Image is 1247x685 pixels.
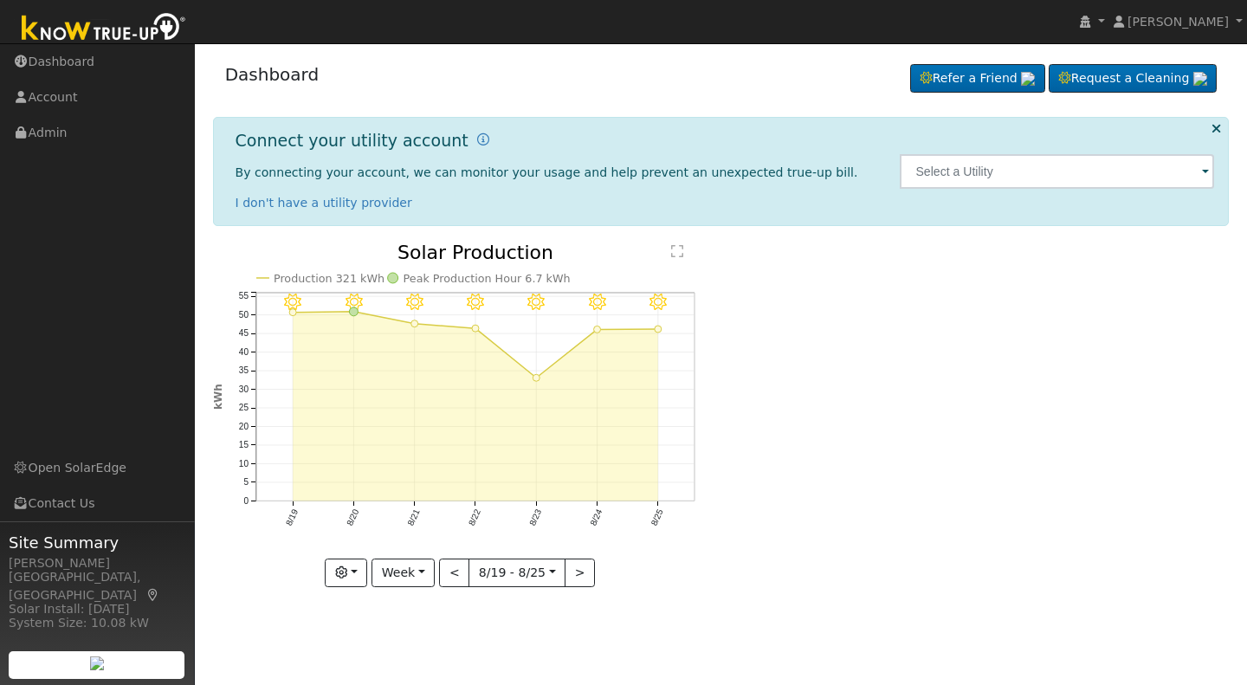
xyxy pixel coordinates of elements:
[9,600,185,618] div: Solar Install: [DATE]
[90,656,104,670] img: retrieve
[236,196,412,210] a: I don't have a utility provider
[9,614,185,632] div: System Size: 10.08 kW
[145,588,161,602] a: Map
[900,154,1214,189] input: Select a Utility
[1193,72,1207,86] img: retrieve
[1049,64,1217,94] a: Request a Cleaning
[9,531,185,554] span: Site Summary
[9,554,185,572] div: [PERSON_NAME]
[13,10,195,48] img: Know True-Up
[236,165,858,179] span: By connecting your account, we can monitor your usage and help prevent an unexpected true-up bill.
[910,64,1045,94] a: Refer a Friend
[225,64,320,85] a: Dashboard
[9,568,185,604] div: [GEOGRAPHIC_DATA], [GEOGRAPHIC_DATA]
[1127,15,1229,29] span: [PERSON_NAME]
[1021,72,1035,86] img: retrieve
[236,131,468,151] h1: Connect your utility account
